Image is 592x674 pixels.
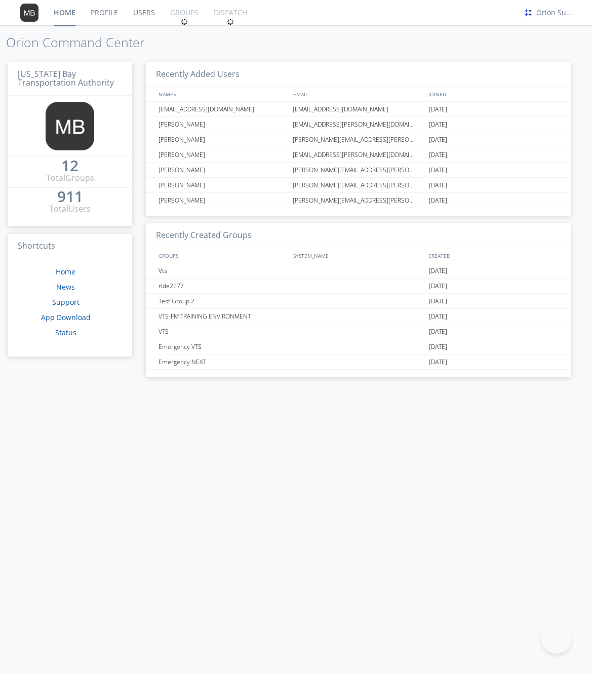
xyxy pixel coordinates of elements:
a: Test Group 2[DATE] [146,294,571,309]
span: [DATE] [429,294,447,309]
img: spin.svg [227,18,234,25]
div: Vts [156,263,290,278]
a: Vts[DATE] [146,263,571,279]
div: CREATED [426,248,562,263]
span: [DATE] [429,147,447,163]
div: Total Groups [46,172,94,184]
span: [DATE] [429,309,447,324]
div: [PERSON_NAME][EMAIL_ADDRESS][PERSON_NAME][DOMAIN_NAME] [290,163,426,177]
div: [PERSON_NAME] [156,132,290,147]
h3: Recently Added Users [146,62,571,87]
iframe: Toggle Customer Support [541,623,572,654]
span: [DATE] [429,354,447,370]
div: NAMES [156,87,288,101]
a: App Download [41,312,91,322]
a: 911 [57,191,83,203]
div: Emergency VTS [156,339,290,354]
div: [PERSON_NAME] [156,163,290,177]
span: [DATE] [429,102,447,117]
div: 12 [61,161,78,171]
div: [EMAIL_ADDRESS][PERSON_NAME][DOMAIN_NAME] [290,147,426,162]
span: [DATE] [429,324,447,339]
div: Orion Support [536,8,574,18]
a: [EMAIL_ADDRESS][DOMAIN_NAME][EMAIL_ADDRESS][DOMAIN_NAME][DATE] [146,102,571,117]
div: [PERSON_NAME] [156,178,290,192]
span: [DATE] [429,339,447,354]
div: [EMAIL_ADDRESS][PERSON_NAME][DOMAIN_NAME] [290,117,426,132]
a: VTS[DATE] [146,324,571,339]
span: [DATE] [429,193,447,208]
div: [PERSON_NAME][EMAIL_ADDRESS][PERSON_NAME][DOMAIN_NAME] [290,132,426,147]
a: [PERSON_NAME][PERSON_NAME][EMAIL_ADDRESS][PERSON_NAME][DOMAIN_NAME][DATE] [146,178,571,193]
h3: Shortcuts [8,234,132,259]
div: [PERSON_NAME] [156,193,290,208]
span: [DATE] [429,279,447,294]
span: [DATE] [429,132,447,147]
a: [PERSON_NAME][PERSON_NAME][EMAIL_ADDRESS][PERSON_NAME][DOMAIN_NAME][DATE] [146,193,571,208]
div: [EMAIL_ADDRESS][DOMAIN_NAME] [156,102,290,116]
img: ecb9e2cea3d84ace8bf4c9269b4bf077 [523,7,534,18]
span: [DATE] [429,163,447,178]
a: Support [52,297,80,307]
div: EMAIL [291,87,425,101]
div: JOINED [426,87,562,101]
div: [PERSON_NAME][EMAIL_ADDRESS][PERSON_NAME][DOMAIN_NAME] [290,193,426,208]
span: [DATE] [429,178,447,193]
div: Total Users [49,203,91,215]
a: [PERSON_NAME][EMAIL_ADDRESS][PERSON_NAME][DOMAIN_NAME][DATE] [146,117,571,132]
a: [PERSON_NAME][PERSON_NAME][EMAIL_ADDRESS][PERSON_NAME][DOMAIN_NAME][DATE] [146,163,571,178]
h1: Orion Command Center [6,35,592,50]
h3: Recently Created Groups [146,223,571,248]
div: [PERSON_NAME] [156,117,290,132]
a: [PERSON_NAME][EMAIL_ADDRESS][PERSON_NAME][DOMAIN_NAME][DATE] [146,147,571,163]
a: [PERSON_NAME][PERSON_NAME][EMAIL_ADDRESS][PERSON_NAME][DOMAIN_NAME][DATE] [146,132,571,147]
div: [PERSON_NAME] [156,147,290,162]
img: 373638.png [20,4,38,22]
a: Status [55,328,76,337]
div: ride2577 [156,279,290,293]
div: GROUPS [156,248,288,263]
div: [PERSON_NAME][EMAIL_ADDRESS][PERSON_NAME][DOMAIN_NAME] [290,178,426,192]
span: [DATE] [429,263,447,279]
div: SYSTEM_NAME [291,248,425,263]
a: Home [56,267,75,276]
img: 373638.png [46,102,94,150]
span: [DATE] [429,117,447,132]
span: [US_STATE] Bay Transportation Authority [18,68,114,89]
div: 911 [57,191,83,202]
div: [EMAIL_ADDRESS][DOMAIN_NAME] [290,102,426,116]
a: 12 [61,161,78,172]
div: Test Group 2 [156,294,290,308]
a: Emergency NEXT[DATE] [146,354,571,370]
a: Emergency VTS[DATE] [146,339,571,354]
div: Emergency NEXT [156,354,290,369]
div: VTS-FM TRAINING ENVIRONMENT [156,309,290,324]
a: ride2577[DATE] [146,279,571,294]
a: News [56,282,75,292]
a: VTS-FM TRAINING ENVIRONMENT[DATE] [146,309,571,324]
div: VTS [156,324,290,339]
img: spin.svg [181,18,188,25]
